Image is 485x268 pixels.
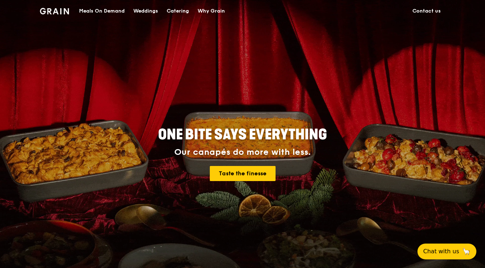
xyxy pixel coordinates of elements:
[129,0,162,22] a: Weddings
[417,244,476,259] button: Chat with us🦙
[210,166,276,181] a: Taste the finesse
[193,0,229,22] a: Why Grain
[462,247,471,256] span: 🦙
[133,0,158,22] div: Weddings
[198,0,225,22] div: Why Grain
[408,0,445,22] a: Contact us
[113,147,372,157] div: Our canapés do more with less.
[167,0,189,22] div: Catering
[40,8,69,14] img: Grain
[158,126,327,143] span: ONE BITE SAYS EVERYTHING
[79,0,125,22] div: Meals On Demand
[162,0,193,22] a: Catering
[423,247,459,256] span: Chat with us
